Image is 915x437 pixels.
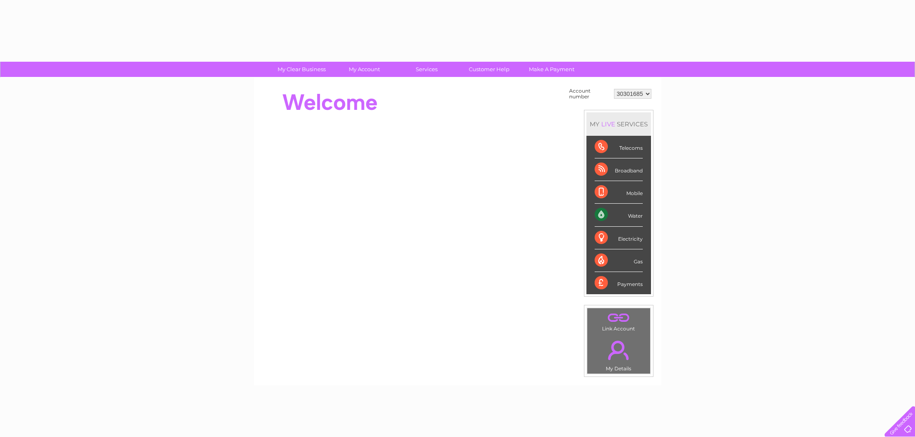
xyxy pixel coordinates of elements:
a: Services [393,62,461,77]
a: . [589,336,648,365]
div: LIVE [600,120,617,128]
a: Customer Help [455,62,523,77]
div: Payments [595,272,643,294]
div: Broadband [595,158,643,181]
a: . [589,310,648,325]
div: Telecoms [595,136,643,158]
div: Water [595,204,643,226]
div: Electricity [595,227,643,249]
div: MY SERVICES [586,112,651,136]
div: Gas [595,249,643,272]
a: My Clear Business [268,62,336,77]
div: Mobile [595,181,643,204]
td: My Details [587,334,651,374]
td: Link Account [587,308,651,334]
a: My Account [330,62,398,77]
a: Make A Payment [518,62,586,77]
td: Account number [567,86,612,102]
